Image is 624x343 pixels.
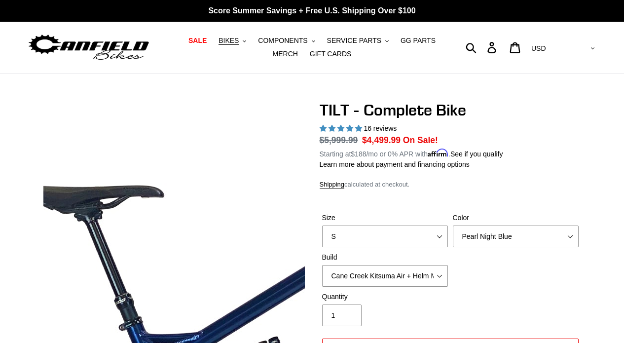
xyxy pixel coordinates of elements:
span: GIFT CARDS [310,50,352,58]
span: GG PARTS [401,37,436,45]
div: calculated at checkout. [320,180,581,190]
label: Build [322,252,448,263]
a: Shipping [320,181,345,189]
span: COMPONENTS [258,37,307,45]
span: On Sale! [403,134,438,147]
label: Size [322,213,448,223]
a: MERCH [268,47,303,61]
span: SERVICE PARTS [327,37,381,45]
s: $5,999.99 [320,135,358,145]
span: MERCH [273,50,298,58]
span: $4,499.99 [362,135,401,145]
button: SERVICE PARTS [322,34,394,47]
a: See if you qualify - Learn more about Affirm Financing (opens in modal) [450,150,503,158]
img: Canfield Bikes [27,32,150,63]
a: GIFT CARDS [305,47,357,61]
a: GG PARTS [396,34,440,47]
span: $188 [351,150,366,158]
span: BIKES [219,37,239,45]
button: COMPONENTS [253,34,320,47]
span: SALE [188,37,207,45]
a: Learn more about payment and financing options [320,160,470,168]
p: Starting at /mo or 0% APR with . [320,147,503,159]
span: Affirm [428,149,448,157]
button: BIKES [214,34,251,47]
a: SALE [184,34,212,47]
span: 16 reviews [364,124,397,132]
label: Color [453,213,579,223]
h1: TILT - Complete Bike [320,101,581,119]
span: 5.00 stars [320,124,364,132]
label: Quantity [322,292,448,302]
